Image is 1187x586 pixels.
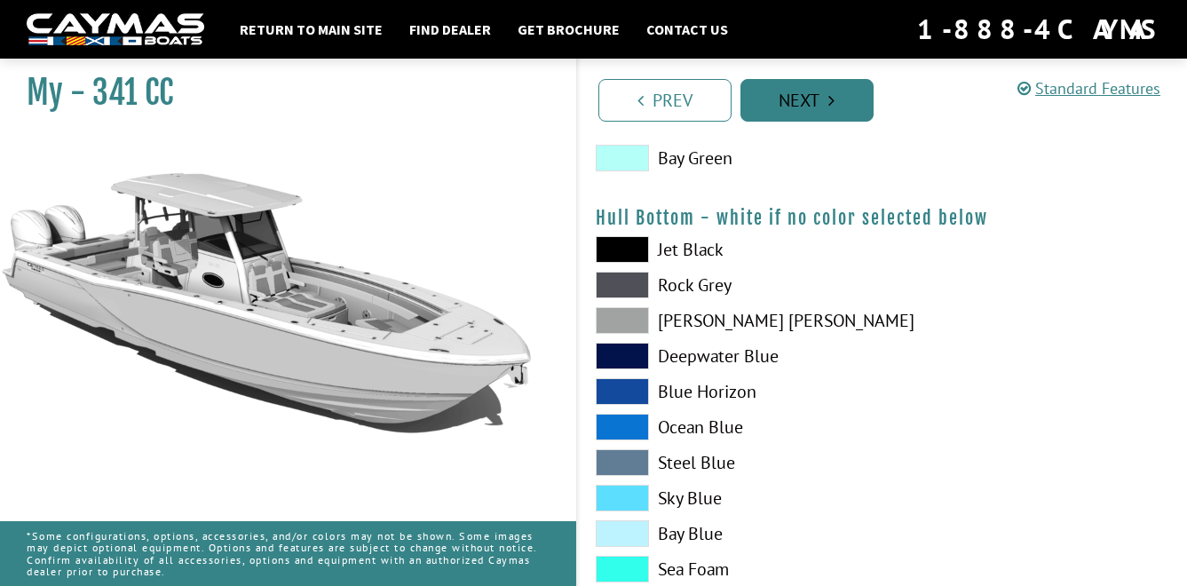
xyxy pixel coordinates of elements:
[400,18,500,41] a: Find Dealer
[596,272,865,298] label: Rock Grey
[27,73,532,113] h1: My - 341 CC
[596,207,1170,229] h4: Hull Bottom - white if no color selected below
[596,414,865,440] label: Ocean Blue
[596,307,865,334] label: [PERSON_NAME] [PERSON_NAME]
[1017,78,1160,99] a: Standard Features
[917,10,1160,49] div: 1-888-4CAYMAS
[596,236,865,263] label: Jet Black
[596,556,865,582] label: Sea Foam
[27,13,204,46] img: white-logo-c9c8dbefe5ff5ceceb0f0178aa75bf4bb51f6bca0971e226c86eb53dfe498488.png
[27,521,550,586] p: *Some configurations, options, accessories, and/or colors may not be shown. Some images may depic...
[596,449,865,476] label: Steel Blue
[740,79,874,122] a: Next
[509,18,629,41] a: Get Brochure
[637,18,737,41] a: Contact Us
[596,343,865,369] label: Deepwater Blue
[596,520,865,547] label: Bay Blue
[596,378,865,405] label: Blue Horizon
[596,145,865,171] label: Bay Green
[596,485,865,511] label: Sky Blue
[598,79,732,122] a: Prev
[231,18,392,41] a: Return to main site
